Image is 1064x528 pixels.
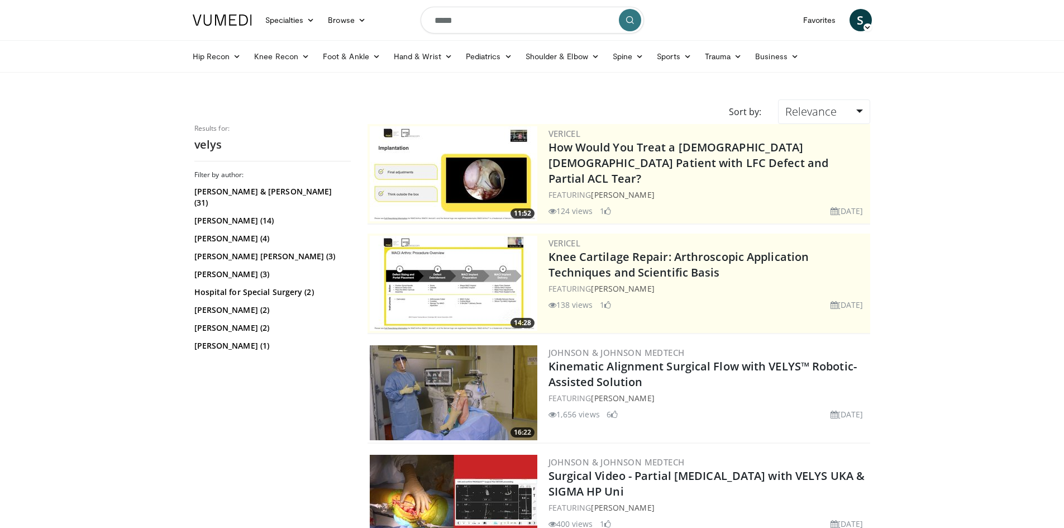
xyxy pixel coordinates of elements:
a: [PERSON_NAME] [591,283,654,294]
div: Sort by: [721,99,770,124]
a: [PERSON_NAME] (3) [194,269,348,280]
a: [PERSON_NAME] (2) [194,322,348,334]
a: Browse [321,9,373,31]
h3: Filter by author: [194,170,351,179]
a: Vericel [548,128,581,139]
a: [PERSON_NAME] [591,189,654,200]
a: [PERSON_NAME] [PERSON_NAME] (3) [194,251,348,262]
a: [PERSON_NAME] [591,393,654,403]
a: [PERSON_NAME] (2) [194,305,348,316]
a: 14:28 [370,236,537,331]
a: Favorites [796,9,843,31]
p: Results for: [194,124,351,133]
a: S [850,9,872,31]
li: 124 views [548,205,593,217]
img: 22b3d5e8-ada8-4647-84b0-4312b2f66353.300x170_q85_crop-smart_upscale.jpg [370,345,537,440]
a: [PERSON_NAME] [591,502,654,513]
a: Relevance [778,99,870,124]
div: FEATURING [548,283,868,294]
a: Kinematic Alignment Surgical Flow with VELYS™ Robotic-Assisted Solution [548,359,857,389]
span: 16:22 [510,427,535,437]
a: Trauma [698,45,749,68]
div: FEATURING [548,392,868,404]
li: [DATE] [831,205,863,217]
a: 16:22 [370,345,537,440]
a: Knee Recon [247,45,316,68]
a: How Would You Treat a [DEMOGRAPHIC_DATA] [DEMOGRAPHIC_DATA] Patient with LFC Defect and Partial A... [548,140,829,186]
a: [PERSON_NAME] (4) [194,233,348,244]
a: Spine [606,45,650,68]
a: [PERSON_NAME] (1) [194,340,348,351]
a: Knee Cartilage Repair: Arthroscopic Application Techniques and Scientific Basis [548,249,809,280]
a: Foot & Ankle [316,45,387,68]
a: Shoulder & Elbow [519,45,606,68]
a: Specialties [259,9,322,31]
li: 138 views [548,299,593,311]
span: 11:52 [510,208,535,218]
li: 1 [600,299,611,311]
a: Johnson & Johnson MedTech [548,347,685,358]
a: 11:52 [370,126,537,221]
div: FEATURING [548,502,868,513]
li: 1,656 views [548,408,600,420]
input: Search topics, interventions [421,7,644,34]
a: Hand & Wrist [387,45,459,68]
a: Business [748,45,805,68]
a: Surgical Video - Partial [MEDICAL_DATA] with VELYS UKA & SIGMA HP Uni [548,468,865,499]
li: 1 [600,205,611,217]
span: 14:28 [510,318,535,328]
a: Sports [650,45,698,68]
a: Johnson & Johnson MedTech [548,456,685,468]
img: 2444198d-1b18-4a77-bb67-3e21827492e5.300x170_q85_crop-smart_upscale.jpg [370,236,537,331]
li: 6 [607,408,618,420]
li: [DATE] [831,408,863,420]
a: Vericel [548,237,581,249]
a: [PERSON_NAME] (14) [194,215,348,226]
li: [DATE] [831,299,863,311]
h2: velys [194,137,351,152]
a: [PERSON_NAME] & [PERSON_NAME] (31) [194,186,348,208]
span: Relevance [785,104,837,119]
a: Pediatrics [459,45,519,68]
a: Hip Recon [186,45,248,68]
a: Hospital for Special Surgery (2) [194,287,348,298]
img: VuMedi Logo [193,15,252,26]
div: FEATURING [548,189,868,201]
img: 62f325f7-467e-4e39-9fa8-a2cb7d050ecd.300x170_q85_crop-smart_upscale.jpg [370,126,537,221]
